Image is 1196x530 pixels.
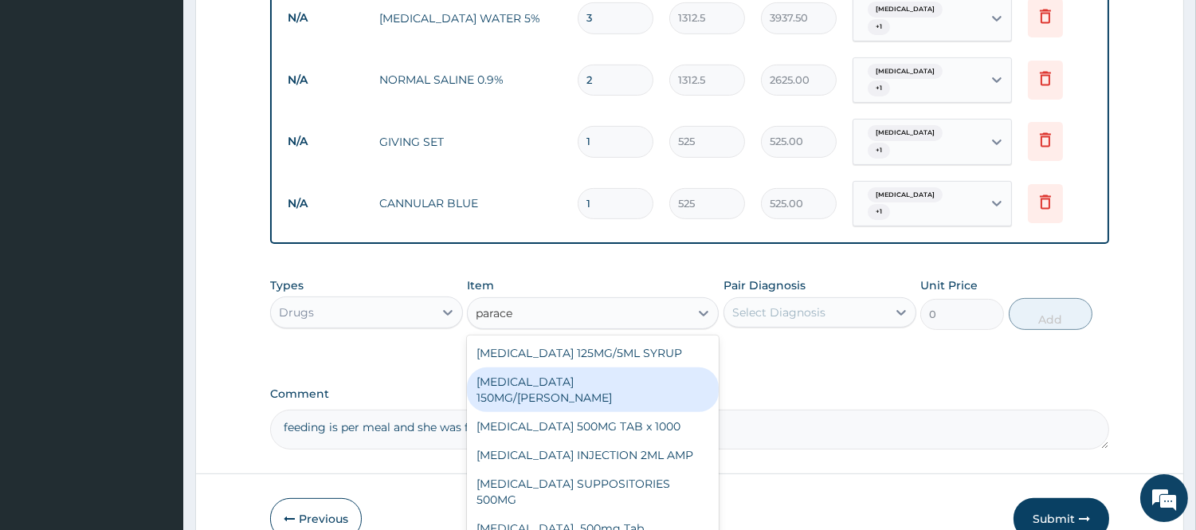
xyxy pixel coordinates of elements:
span: [MEDICAL_DATA] [868,125,943,141]
span: + 1 [868,80,890,96]
span: + 1 [868,19,890,35]
label: Item [467,277,494,293]
span: [MEDICAL_DATA] [868,64,943,80]
div: [MEDICAL_DATA] INJECTION 2ML AMP [467,441,719,469]
td: N/A [280,189,371,218]
div: Drugs [279,304,314,320]
td: N/A [280,65,371,95]
textarea: Type your message and hit 'Enter' [8,357,304,413]
td: N/A [280,127,371,156]
div: [MEDICAL_DATA] 500MG TAB x 1000 [467,412,719,441]
span: [MEDICAL_DATA] [868,2,943,18]
div: [MEDICAL_DATA] 150MG/[PERSON_NAME] [467,367,719,412]
div: Minimize live chat window [261,8,300,46]
span: + 1 [868,204,890,220]
div: [MEDICAL_DATA] SUPPOSITORIES 500MG [467,469,719,514]
td: [MEDICAL_DATA] WATER 5% [371,2,570,34]
span: + 1 [868,143,890,159]
label: Comment [270,387,1109,401]
td: N/A [280,3,371,33]
td: NORMAL SALINE 0.9% [371,64,570,96]
button: Add [1009,298,1092,330]
span: We're online! [92,162,220,323]
label: Pair Diagnosis [723,277,806,293]
div: Select Diagnosis [732,304,825,320]
span: [MEDICAL_DATA] [868,187,943,203]
div: Chat with us now [83,89,268,110]
td: GIVING SET [371,126,570,158]
label: Unit Price [920,277,978,293]
div: [MEDICAL_DATA] 125MG/5ML SYRUP [467,339,719,367]
label: Types [270,279,304,292]
img: d_794563401_company_1708531726252_794563401 [29,80,65,120]
td: CANNULAR BLUE [371,187,570,219]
